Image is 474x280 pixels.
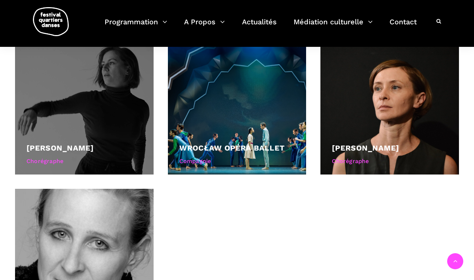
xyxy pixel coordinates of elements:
[33,7,69,36] img: logo-fqd-med
[294,16,373,37] a: Médiation culturelle
[179,157,295,166] div: Compagnie
[105,16,167,37] a: Programmation
[332,143,399,152] a: [PERSON_NAME]
[179,143,285,152] a: Wrocław Opéra Ballet
[242,16,277,37] a: Actualités
[332,157,448,166] div: Chorégraphe
[184,16,225,37] a: A Propos
[390,16,417,37] a: Contact
[26,143,94,152] a: [PERSON_NAME]
[26,157,142,166] div: Chorégraphe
